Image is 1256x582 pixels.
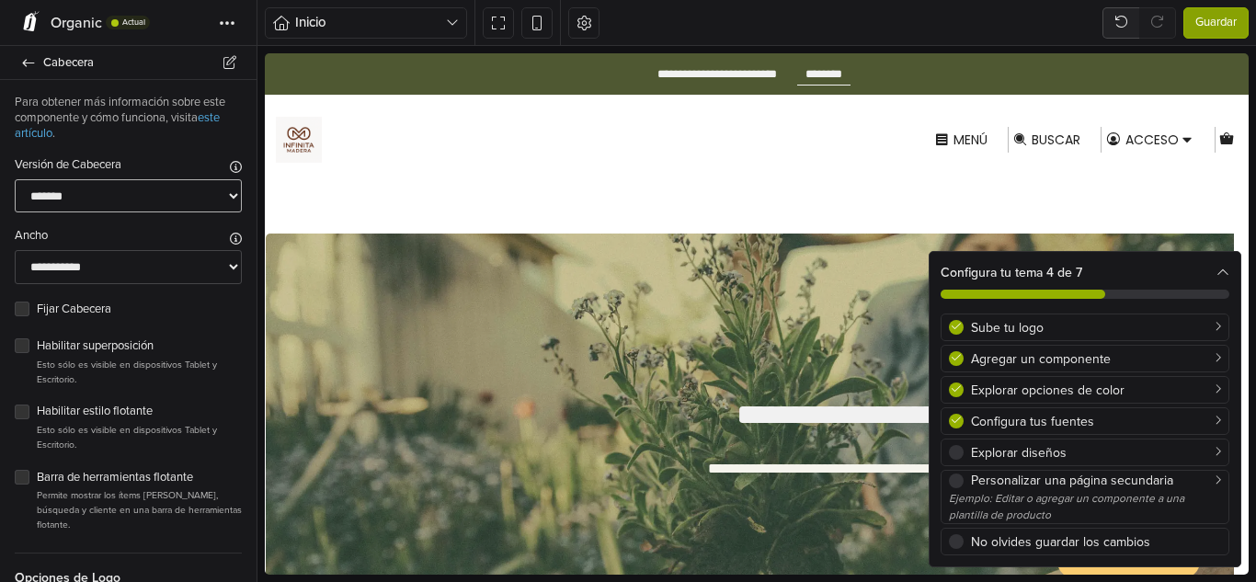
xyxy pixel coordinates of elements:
div: Personalizar una página secundaria [971,471,1221,490]
span: Inicio [295,12,446,33]
p: Esto sólo es visible en dispositivos Tablet y Escritorio. [37,358,242,386]
p: Esto sólo es visible en dispositivos Tablet y Escritorio. [37,423,242,451]
p: Permite mostrar los ítems [PERSON_NAME], búsqueda y cliente en una barra de herramientas flotante. [37,488,242,531]
div: Buscar [767,80,816,93]
div: Configura tu tema 4 de 7 [941,263,1229,282]
button: Inicio [265,7,467,39]
p: Para obtener más información sobre este componente y cómo funciona, visita . [15,95,242,142]
div: Agregar un componente [971,349,1221,369]
span: Guardar [1195,14,1237,32]
label: Fijar Cabecera [37,301,242,319]
button: Acceso [837,74,932,100]
label: Habilitar superposición [37,337,242,356]
span: Organic [51,14,102,32]
div: Explorar diseños [971,443,1221,462]
div: Configura tu tema 4 de 7 [930,252,1240,310]
span: Cabecera [43,50,234,75]
button: Guardar [1183,7,1249,39]
button: Buscar [744,74,819,100]
div: Sube tu logo [971,318,1221,337]
label: Barra de herramientas flotante [37,469,242,487]
button: Menú [666,74,726,100]
div: Explorar opciones de color [971,381,1221,400]
label: Ancho [15,227,48,245]
div: Acceso [861,80,914,93]
img: Infinita Madera [11,63,57,109]
div: Ejemplo: Editar o agregar un componente a una plantilla de producto [949,490,1221,523]
div: Menú [689,80,723,93]
button: Carro [951,74,973,100]
div: Configura tus fuentes [971,412,1221,431]
span: Actual [122,18,145,27]
label: Versión de Cabecera [15,156,121,175]
a: este artículo [15,110,220,141]
label: Habilitar estilo flotante [37,403,242,421]
a: Sube tu logo [941,314,1229,341]
div: No olvides guardar los cambios [971,532,1221,552]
